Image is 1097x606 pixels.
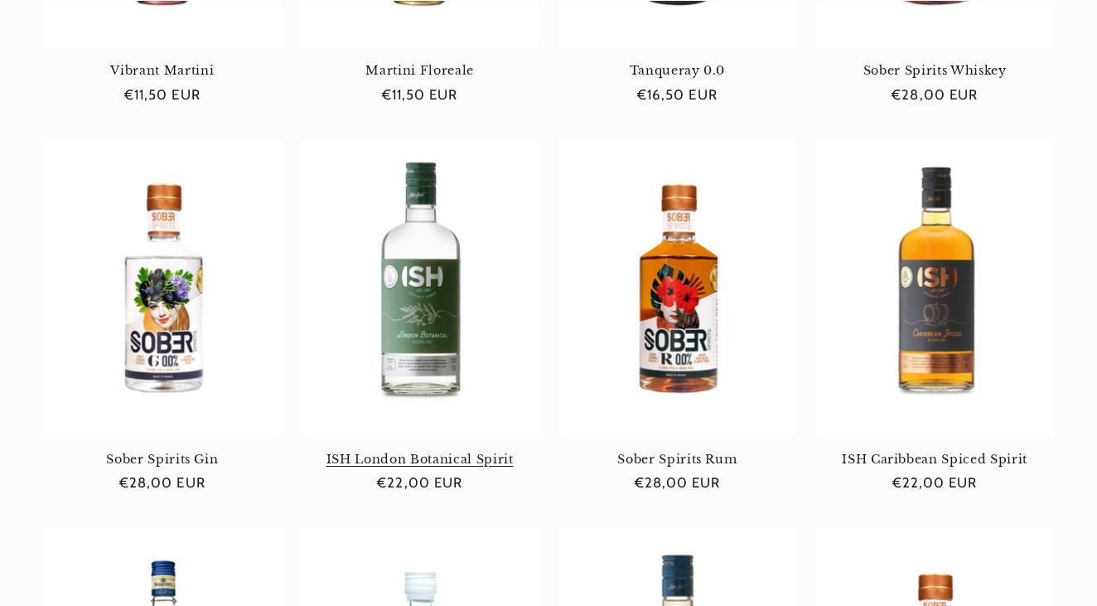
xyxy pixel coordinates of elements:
[558,452,796,467] a: Sober Spirits Rum
[44,63,282,78] a: Vibrant Martini
[558,63,796,78] a: Tanqueray 0.0
[44,452,282,467] a: Sober Spirits Gin
[301,63,539,78] a: Martini Floreale
[816,452,1054,467] a: ISH Caribbean Spiced Spirit
[301,452,539,467] a: ISH London Botanical Spirit
[816,63,1054,78] a: Sober Spirits Whiskey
